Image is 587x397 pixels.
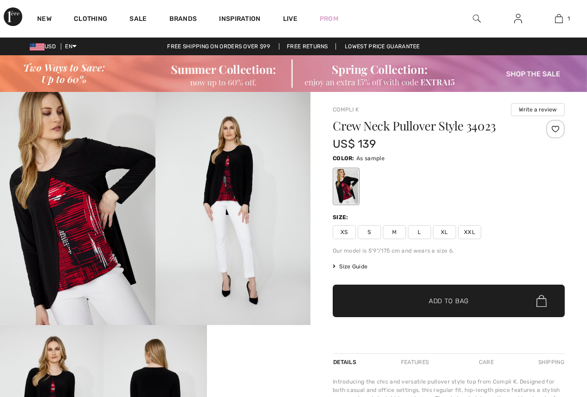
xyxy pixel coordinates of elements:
[358,225,381,239] span: S
[283,14,297,24] a: Live
[333,225,356,239] span: XS
[356,155,385,162] span: As sample
[169,15,197,25] a: Brands
[514,13,522,24] img: My Info
[333,137,376,150] span: US$ 139
[393,354,437,371] div: Features
[219,15,260,25] span: Inspiration
[536,354,565,371] div: Shipping
[155,92,311,325] img: Crew Neck Pullover Style 34023. 2
[471,354,502,371] div: Care
[458,225,481,239] span: XXL
[433,225,456,239] span: XL
[333,247,565,255] div: Our model is 5'9"/175 cm and wears a size 6.
[74,15,107,25] a: Clothing
[65,43,77,50] span: EN
[160,43,277,50] a: Free shipping on orders over $99
[555,13,563,24] img: My Bag
[333,262,368,271] span: Size Guide
[536,295,547,307] img: Bag.svg
[429,296,469,306] span: Add to Bag
[37,15,52,25] a: New
[333,213,350,221] div: Size:
[539,13,579,24] a: 1
[333,106,359,113] a: Compli K
[333,155,355,162] span: Color:
[333,120,526,132] h1: Crew Neck Pullover Style 34023
[568,14,570,23] span: 1
[207,325,310,377] video: Your browser does not support the video tag.
[507,13,529,25] a: Sign In
[279,43,336,50] a: Free Returns
[320,14,338,24] a: Prom
[30,43,45,51] img: US Dollar
[333,354,359,371] div: Details
[4,7,22,26] img: 1ère Avenue
[408,225,431,239] span: L
[511,103,565,116] button: Write a review
[129,15,147,25] a: Sale
[30,43,59,50] span: USD
[383,225,406,239] span: M
[337,43,427,50] a: Lowest Price Guarantee
[473,13,481,24] img: search the website
[333,285,565,317] button: Add to Bag
[334,169,358,204] div: As sample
